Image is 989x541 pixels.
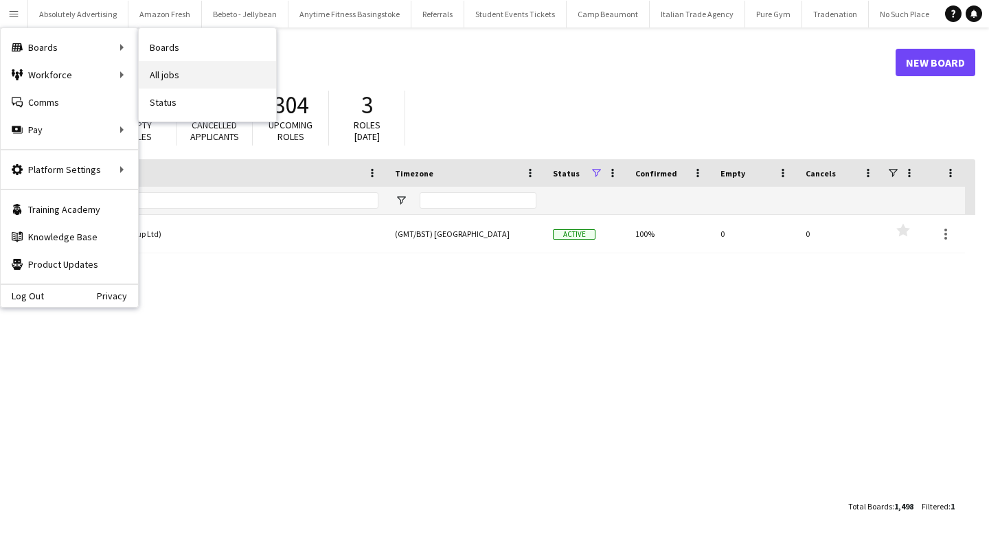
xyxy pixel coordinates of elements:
[1,156,138,183] div: Platform Settings
[97,290,138,301] a: Privacy
[395,194,407,207] button: Open Filter Menu
[273,90,308,120] span: 304
[848,501,892,511] span: Total Boards
[387,215,545,253] div: (GMT/BST) [GEOGRAPHIC_DATA]
[361,90,373,120] span: 3
[128,1,202,27] button: Amazon Fresh
[627,215,712,253] div: 100%
[1,196,138,223] a: Training Academy
[567,1,650,27] button: Camp Beaumont
[464,1,567,27] button: Student Events Tickets
[720,168,745,179] span: Empty
[24,52,896,73] h1: Boards
[1,34,138,61] div: Boards
[354,119,380,143] span: Roles [DATE]
[420,192,536,209] input: Timezone Filter Input
[32,215,378,253] a: Committee App (Burki Group Ltd)
[1,223,138,251] a: Knowledge Base
[288,1,411,27] button: Anytime Fitness Basingstoke
[139,89,276,116] a: Status
[1,116,138,143] div: Pay
[848,493,913,520] div: :
[190,119,239,143] span: Cancelled applicants
[894,501,913,511] span: 1,498
[553,168,580,179] span: Status
[635,168,677,179] span: Confirmed
[395,168,433,179] span: Timezone
[1,61,138,89] div: Workforce
[869,1,941,27] button: No Such Place
[57,192,378,209] input: Board name Filter Input
[1,290,44,301] a: Log Out
[411,1,464,27] button: Referrals
[139,61,276,89] a: All jobs
[1,251,138,278] a: Product Updates
[802,1,869,27] button: Tradenation
[28,1,128,27] button: Absolutely Advertising
[139,34,276,61] a: Boards
[806,168,836,179] span: Cancels
[553,229,595,240] span: Active
[745,1,802,27] button: Pure Gym
[269,119,312,143] span: Upcoming roles
[951,501,955,511] span: 1
[650,1,745,27] button: Italian Trade Agency
[922,493,955,520] div: :
[202,1,288,27] button: Bebeto - Jellybean
[797,215,883,253] div: 0
[712,215,797,253] div: 0
[896,49,975,76] a: New Board
[1,89,138,116] a: Comms
[922,501,948,511] span: Filtered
